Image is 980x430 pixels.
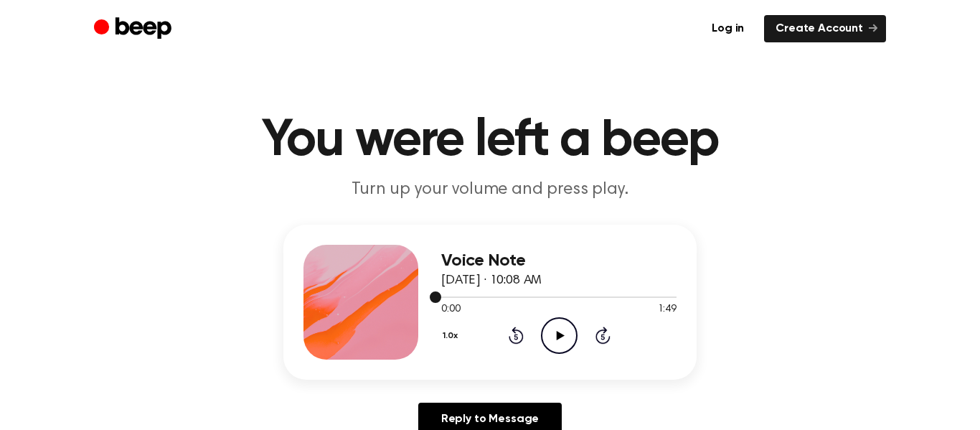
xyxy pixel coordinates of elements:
a: Log in [700,15,755,42]
span: 0:00 [441,302,460,317]
span: [DATE] · 10:08 AM [441,274,542,287]
h1: You were left a beep [123,115,857,167]
a: Create Account [764,15,886,42]
button: 1.0x [441,324,463,348]
p: Turn up your volume and press play. [215,178,765,202]
span: 1:49 [658,302,677,317]
h3: Voice Note [441,251,677,271]
a: Beep [94,15,175,43]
